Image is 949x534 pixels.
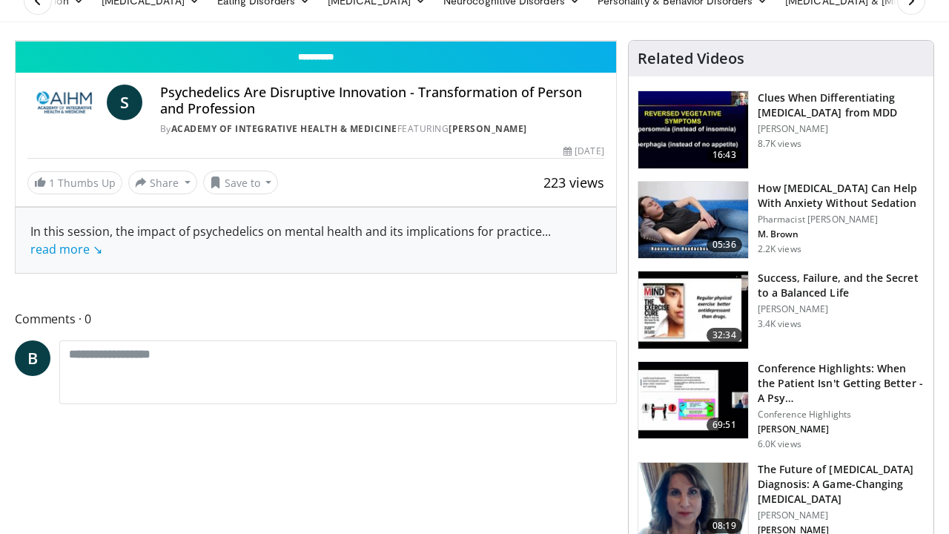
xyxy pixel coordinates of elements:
[160,85,604,116] h4: Psychedelics Are Disruptive Innovation - Transformation of Person and Profession
[49,176,55,190] span: 1
[758,138,801,150] p: 8.7K views
[30,222,601,258] div: In this session, the impact of psychedelics on mental health and its implications for practice
[707,418,742,432] span: 69:51
[27,85,101,120] img: Academy of Integrative Health & Medicine
[758,90,925,120] h3: Clues When Differentiating [MEDICAL_DATA] from MDD
[128,171,197,194] button: Share
[638,182,748,259] img: 7bfe4765-2bdb-4a7e-8d24-83e30517bd33.150x105_q85_crop-smart_upscale.jpg
[15,340,50,376] a: B
[638,362,748,439] img: 4362ec9e-0993-4580-bfd4-8e18d57e1d49.150x105_q85_crop-smart_upscale.jpg
[707,237,742,252] span: 05:36
[758,181,925,211] h3: How [MEDICAL_DATA] Can Help With Anxiety Without Sedation
[758,303,925,315] p: [PERSON_NAME]
[638,181,925,260] a: 05:36 How [MEDICAL_DATA] Can Help With Anxiety Without Sedation Pharmacist [PERSON_NAME] M. Brown...
[16,41,616,42] video-js: Video Player
[758,123,925,135] p: [PERSON_NAME]
[638,50,744,67] h4: Related Videos
[638,90,925,169] a: 16:43 Clues When Differentiating [MEDICAL_DATA] from MDD [PERSON_NAME] 8.7K views
[449,122,527,135] a: [PERSON_NAME]
[758,462,925,507] h3: The Future of [MEDICAL_DATA] Diagnosis: A Game-Changing [MEDICAL_DATA]
[27,171,122,194] a: 1 Thumbs Up
[758,361,925,406] h3: Conference Highlights: When the Patient Isn't Getting Better - A Psy…
[707,518,742,533] span: 08:19
[543,174,604,191] span: 223 views
[563,145,604,158] div: [DATE]
[758,214,925,225] p: Pharmacist [PERSON_NAME]
[707,328,742,343] span: 32:34
[203,171,279,194] button: Save to
[758,243,801,255] p: 2.2K views
[638,91,748,168] img: a6520382-d332-4ed3-9891-ee688fa49237.150x105_q85_crop-smart_upscale.jpg
[160,122,604,136] div: By FEATURING
[638,271,925,349] a: 32:34 Success, Failure, and the Secret to a Balanced Life [PERSON_NAME] 3.4K views
[758,510,925,521] p: [PERSON_NAME]
[15,309,617,329] span: Comments 0
[758,438,801,450] p: 6.0K views
[638,271,748,349] img: 7307c1c9-cd96-462b-8187-bd7a74dc6cb1.150x105_q85_crop-smart_upscale.jpg
[758,228,925,240] p: M. Brown
[30,223,551,257] span: ...
[171,122,397,135] a: Academy of Integrative Health & Medicine
[758,423,925,435] p: [PERSON_NAME]
[30,241,102,257] a: read more ↘
[638,361,925,450] a: 69:51 Conference Highlights: When the Patient Isn't Getting Better - A Psy… Conference Highlights...
[758,409,925,421] p: Conference Highlights
[107,85,142,120] a: S
[758,318,801,330] p: 3.4K views
[707,148,742,162] span: 16:43
[758,271,925,300] h3: Success, Failure, and the Secret to a Balanced Life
